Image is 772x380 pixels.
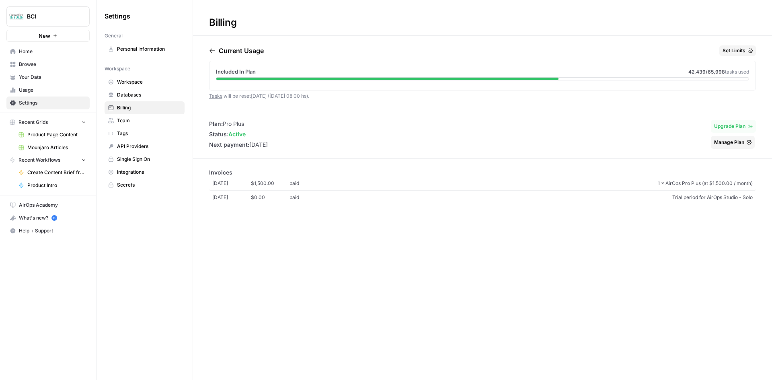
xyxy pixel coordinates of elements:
[723,47,745,54] span: Set Limits
[219,46,264,55] p: Current Usage
[714,139,744,146] span: Manage Plan
[39,32,50,40] span: New
[117,104,181,111] span: Billing
[19,74,86,81] span: Your Data
[6,58,90,71] a: Browse
[209,141,249,148] span: Next payment:
[19,48,86,55] span: Home
[209,93,309,99] span: will be reset [DATE] ([DATE] 08:00 hs) .
[6,6,90,27] button: Workspace: BCI
[19,61,86,68] span: Browse
[27,182,86,189] span: Product Intro
[15,166,90,179] a: Create Content Brief from Keyword - Mounjaro
[105,76,185,88] a: Workspace
[688,69,725,75] span: 42,439 /65,998
[725,69,749,75] span: tasks used
[27,144,86,151] span: Mounjaro Articles
[105,114,185,127] a: Team
[209,120,223,127] span: Plan:
[15,128,90,141] a: Product Page Content
[209,177,756,191] a: [DATE]$1,500.00paid1 × AirOps Pro Plus (at $1,500.00 / month)
[19,227,86,234] span: Help + Support
[117,143,181,150] span: API Providers
[209,131,228,138] span: Status:
[53,216,55,220] text: 5
[15,141,90,154] a: Mounjaro Articles
[117,45,181,53] span: Personal Information
[51,215,57,221] a: 5
[15,179,90,192] a: Product Intro
[19,99,86,107] span: Settings
[6,84,90,97] a: Usage
[6,71,90,84] a: Your Data
[251,180,289,187] span: $1,500.00
[105,32,123,39] span: General
[289,180,328,187] span: paid
[117,78,181,86] span: Workspace
[328,194,753,201] span: Trial period for AirOps Studio - Solo
[105,11,130,21] span: Settings
[27,169,86,176] span: Create Content Brief from Keyword - Mounjaro
[105,140,185,153] a: API Providers
[209,120,268,128] li: Pro Plus
[19,201,86,209] span: AirOps Academy
[19,86,86,94] span: Usage
[6,116,90,128] button: Recent Grids
[328,180,753,187] span: 1 × AirOps Pro Plus (at $1,500.00 / month)
[228,131,246,138] span: active
[6,97,90,109] a: Settings
[7,212,89,224] div: What's new?
[209,168,756,177] p: Invoices
[216,68,256,76] span: Included In Plan
[6,212,90,224] button: What's new? 5
[105,127,185,140] a: Tags
[105,179,185,191] a: Secrets
[193,16,253,29] div: Billing
[6,154,90,166] button: Recent Workflows
[117,181,181,189] span: Secrets
[6,30,90,42] button: New
[105,43,185,55] a: Personal Information
[105,88,185,101] a: Databases
[105,101,185,114] a: Billing
[209,191,756,204] a: [DATE]$0.00paidTrial period for AirOps Studio - Solo
[27,12,76,21] span: BCI
[289,194,328,201] span: paid
[18,156,60,164] span: Recent Workflows
[714,123,745,130] span: Upgrade Plan
[209,93,222,99] a: Tasks
[18,119,48,126] span: Recent Grids
[6,224,90,237] button: Help + Support
[27,131,86,138] span: Product Page Content
[117,168,181,176] span: Integrations
[212,194,251,201] span: [DATE]
[117,117,181,124] span: Team
[105,153,185,166] a: Single Sign On
[711,136,755,149] button: Manage Plan
[251,194,289,201] span: $0.00
[209,141,268,149] li: [DATE]
[212,180,251,187] span: [DATE]
[117,130,181,137] span: Tags
[6,199,90,212] a: AirOps Academy
[711,120,756,133] button: Upgrade Plan
[9,9,24,24] img: BCI Logo
[105,65,130,72] span: Workspace
[117,156,181,163] span: Single Sign On
[6,45,90,58] a: Home
[117,91,181,99] span: Databases
[719,45,756,56] button: Set Limits
[105,166,185,179] a: Integrations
